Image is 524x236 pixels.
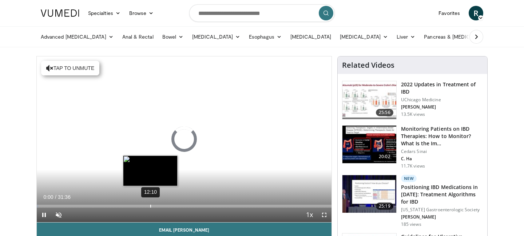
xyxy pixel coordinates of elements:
a: [MEDICAL_DATA] [336,29,392,44]
p: UChicago Medicine [401,97,483,103]
a: Pancreas & [MEDICAL_DATA] [420,29,505,44]
a: Anal & Rectal [118,29,158,44]
span: 20:02 [376,153,393,160]
video-js: Video Player [37,56,332,223]
h4: Related Videos [342,61,394,70]
a: R [469,6,483,20]
a: Esophagus [245,29,286,44]
a: 25:19 New Positioning IBD Medications in [DATE]: Treatment Algorithms for IBD [US_STATE] Gastroen... [342,175,483,227]
p: 185 views [401,221,421,227]
h3: 2022 Updates in Treatment of IBD [401,81,483,95]
a: 20:02 Monitoring Patients on IBD Therapies: How to Monitor? What Is the Im… Cedars Sinai C. Ha 11... [342,125,483,169]
span: 25:19 [376,202,393,210]
h3: Monitoring Patients on IBD Therapies: How to Monitor? What Is the Im… [401,125,483,147]
span: / [55,194,56,200]
button: Tap to unmute [41,61,99,75]
a: 25:56 2022 Updates in Treatment of IBD UChicago Medicine [PERSON_NAME] 13.5K views [342,81,483,119]
p: [PERSON_NAME] [401,214,483,220]
button: Pause [37,208,51,222]
h3: Positioning IBD Medications in [DATE]: Treatment Algorithms for IBD [401,184,483,205]
a: Favorites [434,6,464,20]
p: 11.7K views [401,163,425,169]
img: 9ce3f8e3-680b-420d-aa6b-dcfa94f31065.150x105_q85_crop-smart_upscale.jpg [342,175,396,213]
span: 31:36 [58,194,71,200]
img: 609225da-72ea-422a-b68c-0f05c1f2df47.150x105_q85_crop-smart_upscale.jpg [342,126,396,164]
a: Specialties [84,6,125,20]
p: 13.5K views [401,111,425,117]
img: 9393c547-9b5d-4ed4-b79d-9c9e6c9be491.150x105_q85_crop-smart_upscale.jpg [342,81,396,119]
button: Playback Rate [302,208,317,222]
span: 25:56 [376,109,393,116]
p: Cedars Sinai [401,149,483,154]
a: Advanced [MEDICAL_DATA] [36,29,118,44]
a: Liver [392,29,420,44]
p: C. Ha [401,156,483,162]
a: [MEDICAL_DATA] [286,29,336,44]
button: Fullscreen [317,208,332,222]
p: [PERSON_NAME] [401,104,483,110]
p: [US_STATE] Gastroenterologic Society [401,207,483,213]
span: 0:00 [43,194,53,200]
input: Search topics, interventions [189,4,335,22]
img: VuMedi Logo [41,9,79,17]
div: Progress Bar [37,205,332,208]
img: image.jpeg [123,156,178,186]
a: [MEDICAL_DATA] [188,29,245,44]
a: Browse [125,6,158,20]
button: Unmute [51,208,66,222]
p: New [401,175,417,182]
a: Bowel [158,29,188,44]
